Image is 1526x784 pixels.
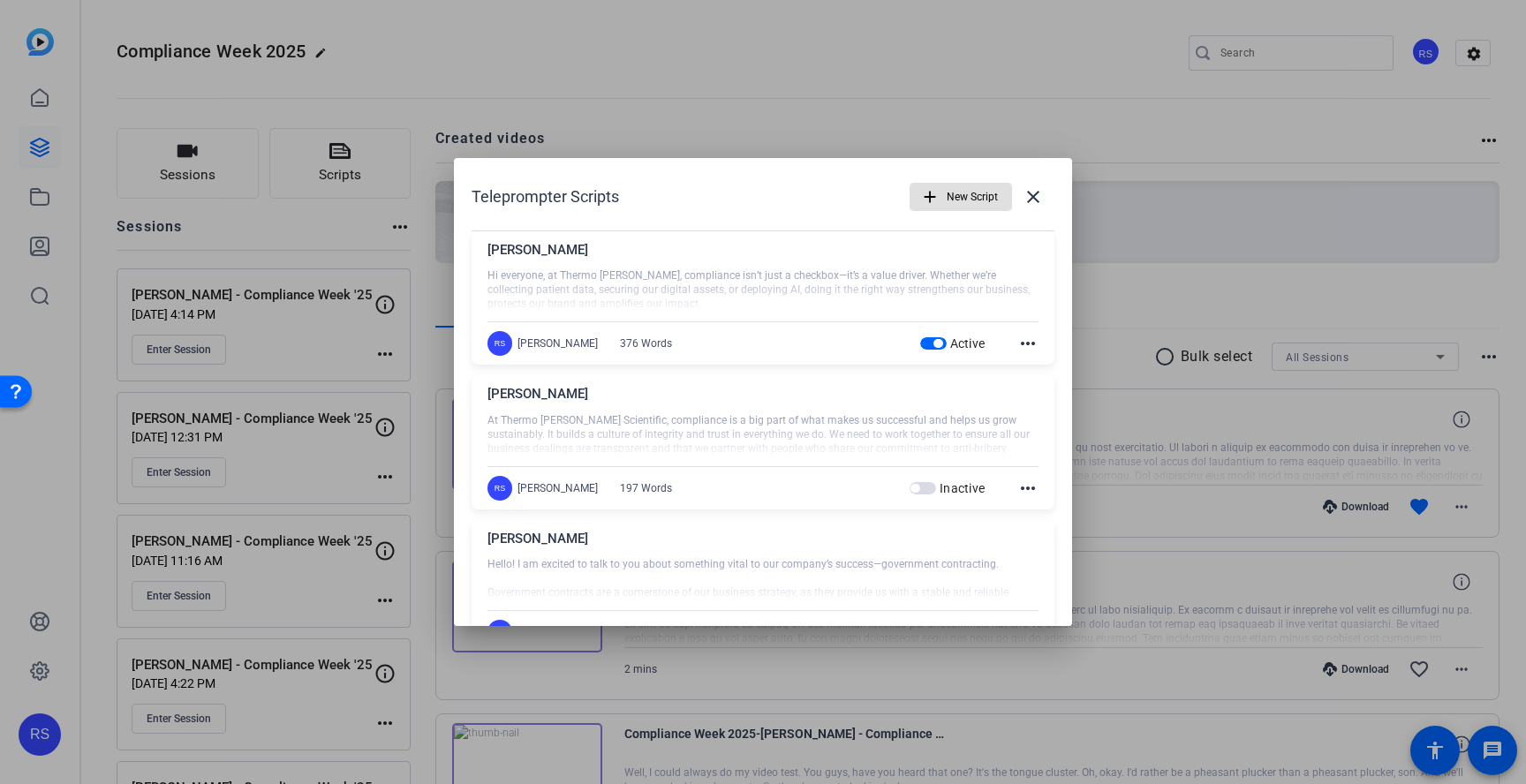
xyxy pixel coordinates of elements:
div: [PERSON_NAME] [487,384,1039,413]
div: 376 Words [620,336,672,351]
div: [PERSON_NAME] [517,336,598,351]
span: Inactive [940,481,985,495]
button: New Script [910,183,1012,211]
div: RS [487,331,512,356]
div: [PERSON_NAME] [517,481,598,495]
mat-icon: more_horiz [1017,622,1039,643]
span: Inactive [940,625,985,639]
div: 357 Words [620,625,672,639]
span: New Script [947,180,998,214]
mat-icon: more_horiz [1017,478,1039,499]
div: [PERSON_NAME] [487,240,1039,269]
div: [PERSON_NAME] [517,625,598,639]
div: RS [487,620,512,645]
mat-icon: more_horiz [1017,333,1039,354]
div: RS [487,476,512,501]
div: 197 Words [620,481,672,495]
div: [PERSON_NAME] [487,529,1039,558]
mat-icon: add [920,187,940,207]
span: Active [950,336,986,351]
mat-icon: close [1023,186,1044,207]
h1: Teleprompter Scripts [472,186,619,207]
